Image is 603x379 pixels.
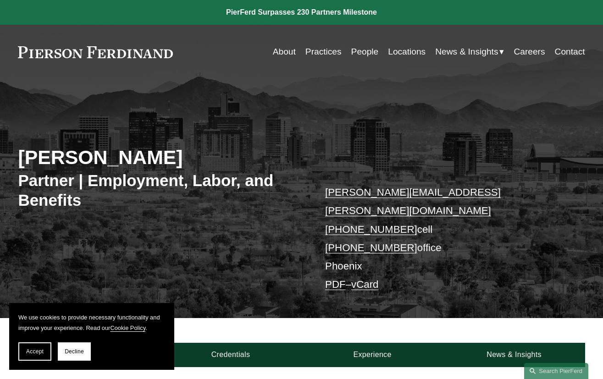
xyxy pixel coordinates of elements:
a: News & Insights [443,343,585,367]
a: PDF [325,279,346,290]
button: Accept [18,342,51,361]
a: Practices [305,43,342,60]
a: Contact [555,43,585,60]
span: Accept [26,348,44,355]
a: [PHONE_NUMBER] [325,224,417,235]
a: Cookie Policy [110,324,145,331]
a: Careers [514,43,545,60]
span: Decline [65,348,84,355]
p: We use cookies to provide necessary functionality and improve your experience. Read our . [18,312,165,333]
a: Credentials [160,343,301,367]
a: vCard [351,279,378,290]
a: About [273,43,296,60]
button: Decline [58,342,91,361]
a: [PERSON_NAME][EMAIL_ADDRESS][PERSON_NAME][DOMAIN_NAME] [325,187,501,216]
a: Locations [388,43,426,60]
a: Search this site [524,363,588,379]
a: Experience [302,343,443,367]
a: [PHONE_NUMBER] [325,242,417,253]
a: folder dropdown [435,43,504,60]
a: People [351,43,379,60]
span: News & Insights [435,44,498,60]
h3: Partner | Employment, Labor, and Benefits [18,170,301,210]
h2: [PERSON_NAME] [18,146,301,170]
p: cell office Phoenix – [325,183,561,294]
section: Cookie banner [9,303,174,370]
